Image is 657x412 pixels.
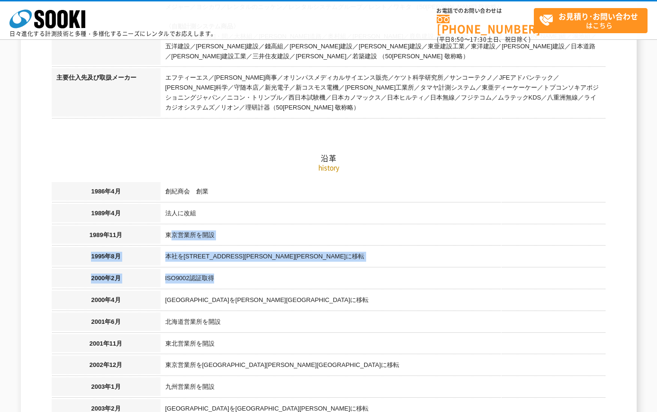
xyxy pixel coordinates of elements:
p: history [52,163,606,173]
th: 2003年1月 [52,377,161,399]
th: 2002年12月 [52,356,161,377]
td: ISO9002認証取得 [161,269,606,291]
strong: お見積り･お問い合わせ [558,10,638,22]
td: 東京営業所を開設 [161,226,606,247]
a: [PHONE_NUMBER] [437,15,534,34]
th: 2001年6月 [52,312,161,334]
td: 九州営業所を開設 [161,377,606,399]
span: 8:50 [451,35,464,44]
h2: 沿革 [52,58,606,163]
th: 1989年4月 [52,204,161,226]
td: 北海道営業所を開設 [161,312,606,334]
th: 2001年11月 [52,334,161,356]
td: 法人に改組 [161,204,606,226]
td: 東京営業所を[GEOGRAPHIC_DATA][PERSON_NAME][GEOGRAPHIC_DATA]に移転 [161,356,606,377]
th: 1989年11月 [52,226,161,247]
td: エフティーエス／[PERSON_NAME]商事／オリンパスメディカルサイエンス販売／ケツト科学研究所／サンコーテクノ／JFEアドバンテック／[PERSON_NAME]科学／守随本店／新光電子／新... [161,68,606,119]
span: お電話でのお問い合わせは [437,8,534,14]
th: 2000年4月 [52,291,161,312]
td: 東北営業所を開設 [161,334,606,356]
td: [GEOGRAPHIC_DATA]を[PERSON_NAME][GEOGRAPHIC_DATA]に移転 [161,291,606,312]
span: (平日 ～ 土日、祝日除く) [437,35,531,44]
a: お見積り･お問い合わせはこちら [534,8,648,33]
span: はこちら [539,9,647,32]
span: 17:30 [470,35,487,44]
th: 1986年4月 [52,182,161,204]
th: 1995年8月 [52,247,161,269]
p: 日々進化する計測技術と多種・多様化するニーズにレンタルでお応えします。 [9,31,217,37]
th: 2000年2月 [52,269,161,291]
td: 本社を[STREET_ADDRESS][PERSON_NAME][PERSON_NAME]に移転 [161,247,606,269]
td: 創紀商会 創業 [161,182,606,204]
